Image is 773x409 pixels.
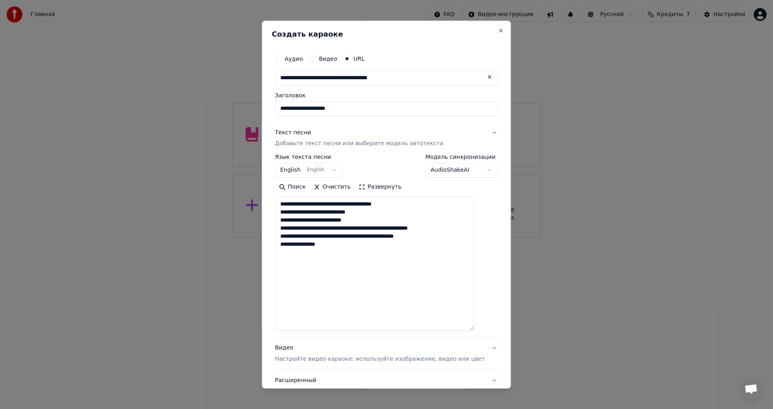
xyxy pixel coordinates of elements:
[275,92,498,98] label: Заголовок
[285,56,303,62] label: Аудио
[275,370,498,391] button: Расширенный
[319,56,337,62] label: Видео
[310,181,355,194] button: Очистить
[353,56,365,62] label: URL
[275,122,498,154] button: Текст песниДобавьте текст песни или выберите модель автотекста
[275,181,310,194] button: Поиск
[272,31,501,38] h2: Создать караоке
[426,154,498,160] label: Модель синхронизации
[275,344,485,364] div: Видео
[275,356,485,364] p: Настройте видео караоке: используйте изображение, видео или цвет
[275,154,498,337] div: Текст песниДобавьте текст песни или выберите модель автотекста
[275,154,343,160] label: Язык текста песни
[275,129,311,137] div: Текст песни
[275,338,498,370] button: ВидеоНастройте видео караоке: используйте изображение, видео или цвет
[355,181,405,194] button: Развернуть
[275,140,443,148] p: Добавьте текст песни или выберите модель автотекста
